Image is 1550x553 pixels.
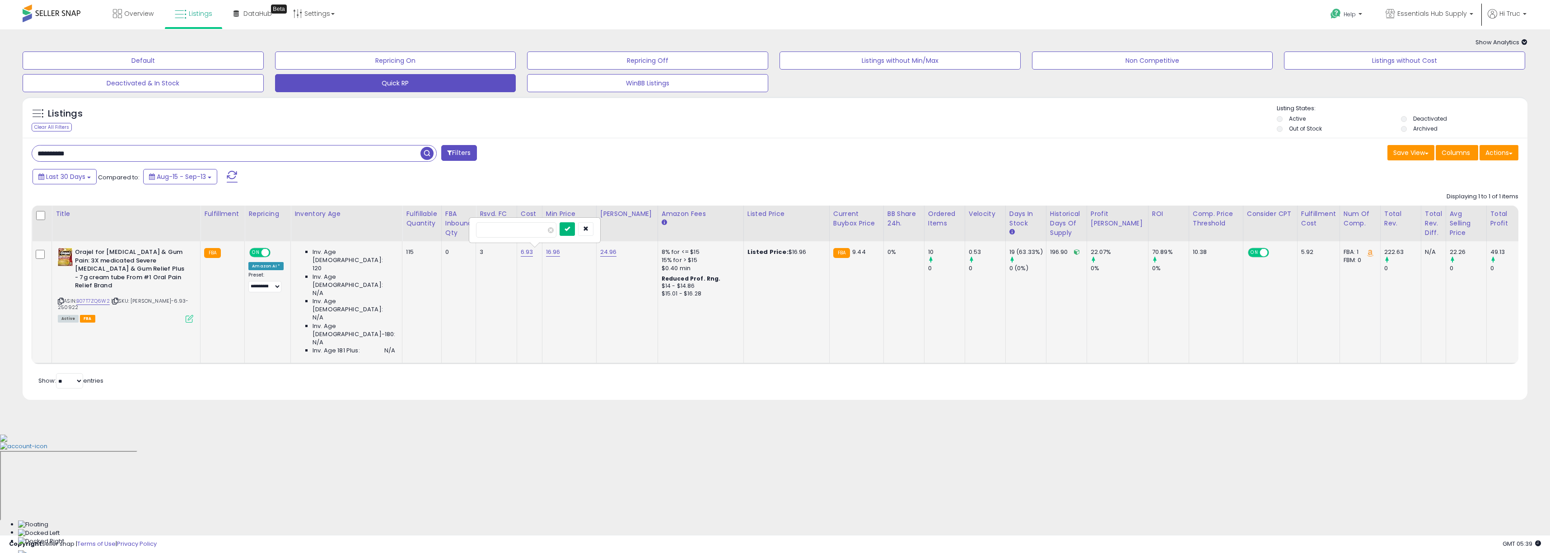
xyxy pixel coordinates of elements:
div: Total Rev. [1384,209,1417,228]
div: Current Buybox Price [833,209,880,228]
small: Days In Stock. [1009,228,1015,236]
button: Default [23,52,264,70]
div: Ordered Items [928,209,961,228]
button: Columns [1436,145,1478,160]
div: 0 [1450,264,1486,272]
div: Rsvd. FC Transfers [480,209,513,228]
span: Inv. Age [DEMOGRAPHIC_DATA]: [313,248,395,264]
div: Comp. Price Threshold [1193,209,1239,228]
span: 120 [313,264,322,272]
div: Tooltip anchor [271,5,287,14]
div: 15% for > $15 [662,256,737,264]
div: ASIN: [58,248,193,322]
small: Amazon Fees. [662,219,667,227]
div: 0 [969,264,1005,272]
p: Listing States: [1277,104,1527,113]
a: 6.93 [521,248,533,257]
div: FBM: 0 [1344,256,1373,264]
div: Cost [521,209,538,219]
img: 51IshQZ-kSL._SL40_.jpg [58,248,73,266]
div: Days In Stock [1009,209,1042,228]
div: Amazon AI * [248,262,284,270]
div: 0 [445,248,469,256]
span: OFF [269,249,284,257]
div: FBA inbound Qty [445,209,472,238]
div: 8% for <= $15 [662,248,737,256]
button: Repricing Off [527,52,768,70]
div: Min Price [546,209,593,219]
span: All listings currently available for purchase on Amazon [58,315,79,323]
span: Show: entries [38,376,103,385]
div: ROI [1152,209,1185,219]
span: Compared to: [98,173,140,182]
div: 19 (63.33%) [1009,248,1046,256]
button: Filters [441,145,476,161]
span: N/A [313,314,323,322]
div: Displaying 1 to 1 of 1 items [1447,192,1518,201]
div: $14 - $14.86 [662,282,737,290]
span: N/A [384,347,395,355]
div: Consider CPT [1247,209,1293,219]
span: OFF [1268,249,1282,257]
span: | SKU: [PERSON_NAME]-6.93-250922 [58,297,188,311]
a: Hi Truc [1488,9,1527,29]
div: Profit [PERSON_NAME] [1091,209,1144,228]
div: Fulfillment Cost [1301,209,1336,228]
button: Non Competitive [1032,52,1273,70]
div: Title [56,209,196,219]
div: 5.92 [1301,248,1333,256]
span: Hi Truc [1499,9,1520,18]
span: Aug-15 - Sep-13 [157,172,206,181]
div: 22.07% [1091,248,1148,256]
button: Listings without Min/Max [780,52,1021,70]
div: $0.40 min [662,264,737,272]
button: Actions [1480,145,1518,160]
div: Inventory Age [294,209,398,219]
div: $16.96 [747,248,822,256]
div: 222.63 [1384,248,1421,256]
div: 0 [928,264,965,272]
img: Docked Right [18,537,64,546]
div: 49.13 [1490,248,1527,256]
div: 70.89% [1152,248,1189,256]
div: Repricing [248,209,287,219]
button: WinBB Listings [527,74,768,92]
span: 9.44 [852,248,866,256]
span: Listings [189,9,212,18]
span: FBA [80,315,95,323]
label: Out of Stock [1289,125,1322,132]
div: 0 [1384,264,1421,272]
div: 196.90 [1050,248,1080,256]
span: ON [250,249,261,257]
div: 115 [406,248,434,256]
button: Save View [1387,145,1434,160]
div: 0 [1490,264,1527,272]
div: Total Rev. Diff. [1425,209,1442,238]
span: N/A [313,289,323,297]
img: Floating [18,520,48,529]
button: Repricing On [275,52,516,70]
div: Clear All Filters [32,123,72,131]
label: Deactivated [1413,115,1447,122]
span: ON [1249,249,1260,257]
button: Listings without Cost [1284,52,1525,70]
div: Listed Price [747,209,826,219]
div: Velocity [969,209,1002,219]
span: Inv. Age 181 Plus: [313,347,360,355]
i: Get Help [1330,8,1341,19]
div: Preset: [248,272,284,292]
label: Archived [1413,125,1438,132]
span: Help [1344,10,1356,18]
div: 0% [1091,264,1148,272]
img: Docked Left [18,529,60,538]
b: Reduced Prof. Rng. [662,275,721,282]
span: Overview [124,9,154,18]
div: Amazon Fees [662,209,740,219]
div: Fulfillment [204,209,241,219]
div: 0 (0%) [1009,264,1046,272]
div: Total Profit [1490,209,1523,228]
div: 0.53 [969,248,1005,256]
a: 24.96 [600,248,617,257]
h5: Listings [48,108,83,120]
div: Historical Days Of Supply [1050,209,1083,238]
